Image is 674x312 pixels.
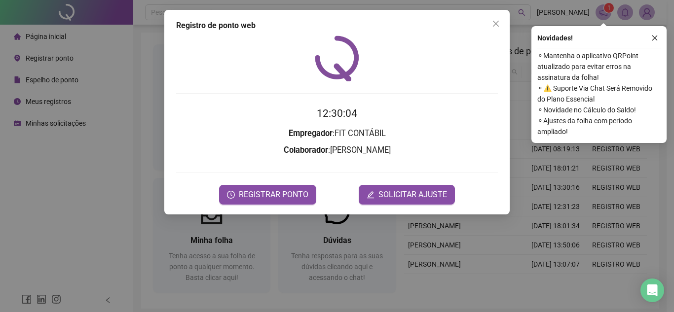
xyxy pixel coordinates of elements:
div: Open Intercom Messenger [640,278,664,302]
button: Close [488,16,504,32]
img: QRPoint [315,35,359,81]
span: Novidades ! [537,33,573,43]
span: REGISTRAR PONTO [239,189,308,201]
button: editSOLICITAR AJUSTE [359,185,455,205]
div: Registro de ponto web [176,20,498,32]
span: SOLICITAR AJUSTE [378,189,447,201]
span: ⚬ Mantenha o aplicativo QRPoint atualizado para evitar erros na assinatura da folha! [537,50,661,83]
span: ⚬ ⚠️ Suporte Via Chat Será Removido do Plano Essencial [537,83,661,104]
time: 12:30:04 [317,107,357,119]
span: ⚬ Novidade no Cálculo do Saldo! [537,104,661,115]
h3: : FIT CONTÁBIL [176,127,498,140]
strong: Colaborador [284,145,328,155]
strong: Empregador [289,129,333,138]
h3: : [PERSON_NAME] [176,144,498,157]
button: REGISTRAR PONTO [219,185,316,205]
span: close [651,35,658,41]
span: edit [367,191,374,199]
span: clock-circle [227,191,235,199]
span: ⚬ Ajustes da folha com período ampliado! [537,115,661,137]
span: close [492,20,500,28]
